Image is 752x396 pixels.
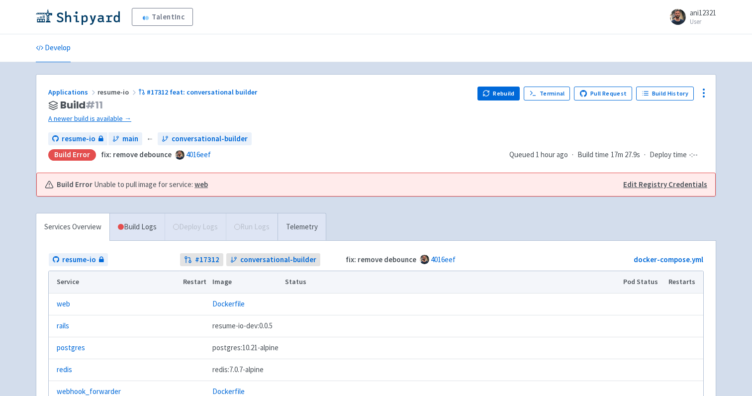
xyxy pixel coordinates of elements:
div: Build Error [48,149,96,161]
a: Services Overview [36,213,109,241]
span: conversational-builder [240,254,316,266]
th: Restart [180,271,209,293]
span: conversational-builder [172,133,248,145]
a: Edit Registry Credentials [623,179,707,191]
a: Terminal [524,87,570,100]
span: redis:7.0.7-alpine [212,364,264,376]
span: main [122,133,138,145]
span: Build [60,99,103,111]
a: conversational-builder [158,132,252,146]
th: Restarts [665,271,703,293]
a: postgres [57,342,85,354]
a: Develop [36,34,71,62]
a: 4016eef [186,150,211,159]
a: web [194,180,208,189]
strong: fix: remove debounce [346,255,416,264]
a: Dockerfile [212,387,245,396]
a: Applications [48,88,97,97]
a: conversational-builder [226,253,320,267]
a: Build History [636,87,694,100]
a: Pull Request [574,87,632,100]
a: web [57,298,70,310]
a: redis [57,364,72,376]
div: · · [509,149,704,161]
strong: # 17312 [195,254,219,266]
small: User [690,18,716,25]
span: postgres:10.21-alpine [212,342,279,354]
a: #17312 feat: conversational builder [138,88,259,97]
a: 4016eef [431,255,456,264]
a: docker-compose.yml [634,255,703,264]
span: resume-io [62,133,95,145]
button: Rebuild [477,87,520,100]
span: -:-- [689,149,698,161]
a: Telemetry [278,213,326,241]
span: ← [146,133,154,145]
time: 1 hour ago [536,150,568,159]
img: Shipyard logo [36,9,120,25]
a: Build Logs [110,213,165,241]
span: Build time [577,149,609,161]
th: Image [209,271,282,293]
span: resume-io [97,88,138,97]
a: A newer build is available → [48,113,470,124]
span: ani12321 [690,8,716,17]
span: resume-io [62,254,96,266]
b: Build Error [57,179,93,191]
a: TalentInc [132,8,192,26]
a: ani12321 User [664,9,716,25]
a: main [108,132,142,146]
span: Deploy time [650,149,687,161]
a: #17312 [180,253,223,267]
span: resume-io-dev:0.0.5 [212,320,273,332]
span: # 11 [86,98,103,112]
a: Dockerfile [212,299,245,308]
span: Queued [509,150,568,159]
th: Status [282,271,620,293]
th: Pod Status [620,271,665,293]
strong: fix: remove debounce [101,150,172,159]
a: rails [57,320,69,332]
a: resume-io [48,132,107,146]
a: resume-io [49,253,108,267]
th: Service [49,271,180,293]
span: 17m 27.9s [611,149,640,161]
span: Unable to pull image for service: [94,179,208,191]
